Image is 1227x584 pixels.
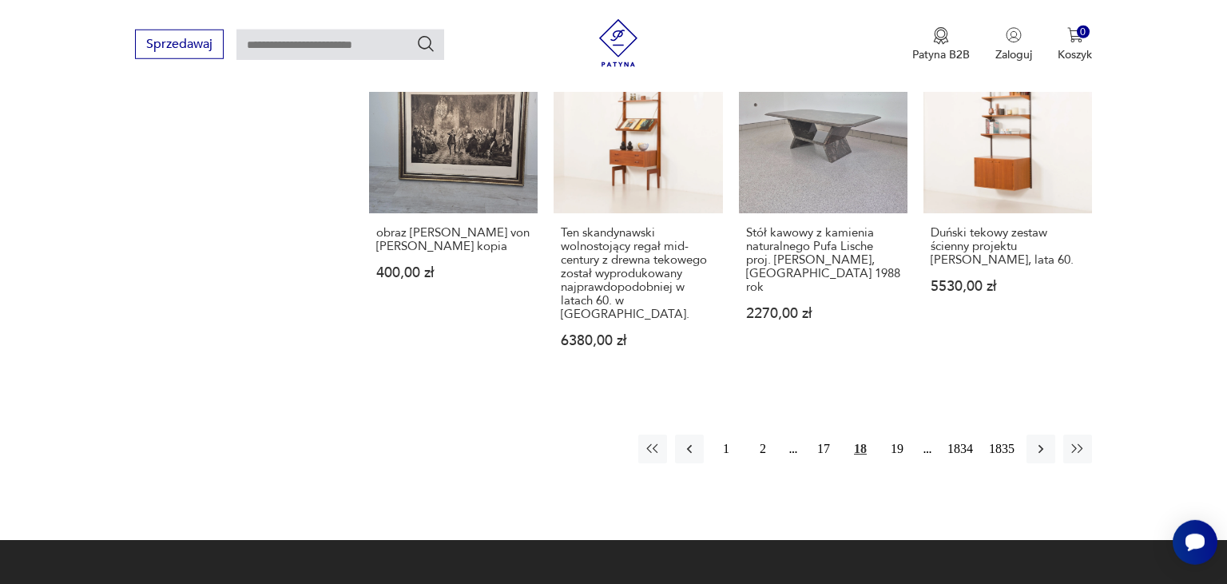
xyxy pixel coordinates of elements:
[985,435,1019,463] button: 1835
[883,435,911,463] button: 19
[809,435,838,463] button: 17
[923,45,1092,379] a: KlasykDuński tekowy zestaw ścienny projektu Kaia Kristiansena, lata 60.Duński tekowy zestaw ścien...
[1058,47,1092,62] p: Koszyk
[369,45,538,379] a: obraz Adolph von Menzel kopiaobraz [PERSON_NAME] von [PERSON_NAME] kopia400,00 zł
[1058,27,1092,62] button: 0Koszyk
[554,45,722,379] a: Ten skandynawski wolnostojący regał mid-century z drewna tekowego został wyprodukowany najprawdop...
[912,27,970,62] button: Patyna B2B
[749,435,777,463] button: 2
[912,47,970,62] p: Patyna B2B
[561,226,715,321] h3: Ten skandynawski wolnostojący regał mid-century z drewna tekowego został wyprodukowany najprawdop...
[416,34,435,54] button: Szukaj
[931,226,1085,267] h3: Duński tekowy zestaw ścienny projektu [PERSON_NAME], lata 60.
[1077,26,1090,39] div: 0
[739,45,907,379] a: Stół kawowy z kamienia naturalnego Pufa Lische proj. Hieinrich Muskat, Niemcy 1988 rokStół kawowy...
[1173,520,1217,565] iframe: Smartsupp widget button
[561,334,715,348] p: 6380,00 zł
[594,19,642,67] img: Patyna - sklep z meblami i dekoracjami vintage
[846,435,875,463] button: 18
[1067,27,1083,43] img: Ikona koszyka
[933,27,949,45] img: Ikona medalu
[376,266,530,280] p: 400,00 zł
[995,47,1032,62] p: Zaloguj
[746,307,900,320] p: 2270,00 zł
[712,435,741,463] button: 1
[135,30,224,59] button: Sprzedawaj
[376,226,530,253] h3: obraz [PERSON_NAME] von [PERSON_NAME] kopia
[912,27,970,62] a: Ikona medaluPatyna B2B
[746,226,900,294] h3: Stół kawowy z kamienia naturalnego Pufa Lische proj. [PERSON_NAME], [GEOGRAPHIC_DATA] 1988 rok
[1006,27,1022,43] img: Ikonka użytkownika
[931,280,1085,293] p: 5530,00 zł
[135,40,224,51] a: Sprzedawaj
[943,435,977,463] button: 1834
[995,27,1032,62] button: Zaloguj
